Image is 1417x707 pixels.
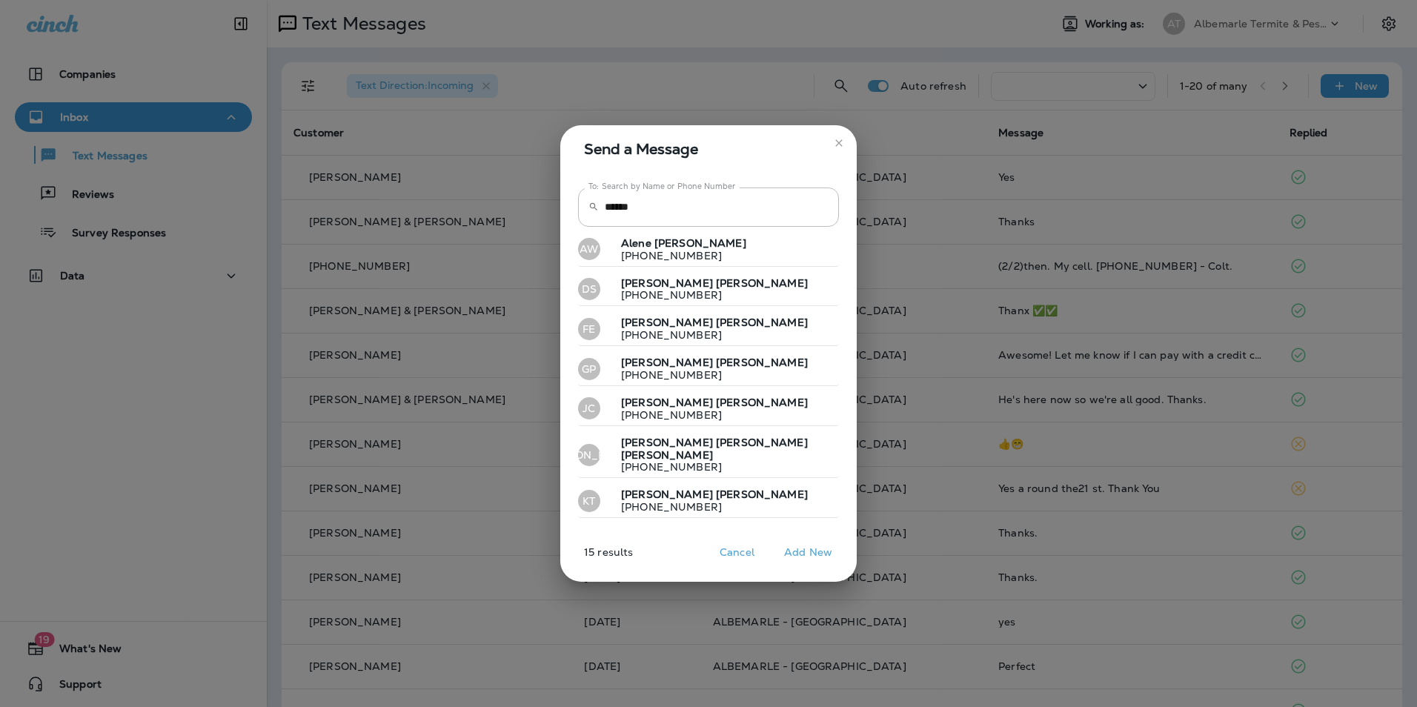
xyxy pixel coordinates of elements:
[578,444,600,466] div: [PERSON_NAME]
[621,488,713,501] span: [PERSON_NAME]
[621,448,713,462] span: [PERSON_NAME]
[621,396,713,409] span: [PERSON_NAME]
[578,238,600,260] div: AW
[716,396,808,409] span: [PERSON_NAME]
[709,541,765,564] button: Cancel
[609,250,746,262] p: [PHONE_NUMBER]
[578,318,600,340] div: FE
[578,490,600,512] div: KT
[716,488,808,501] span: [PERSON_NAME]
[578,484,839,518] button: KT[PERSON_NAME] [PERSON_NAME][PHONE_NUMBER]
[716,276,808,290] span: [PERSON_NAME]
[578,273,839,307] button: DS[PERSON_NAME] [PERSON_NAME][PHONE_NUMBER]
[584,137,839,161] span: Send a Message
[621,436,808,449] span: [PERSON_NAME] [PERSON_NAME]
[609,461,833,473] p: [PHONE_NUMBER]
[621,316,713,329] span: [PERSON_NAME]
[578,233,839,267] button: AWAlene [PERSON_NAME][PHONE_NUMBER]
[621,276,713,290] span: [PERSON_NAME]
[578,392,839,426] button: JC[PERSON_NAME] [PERSON_NAME][PHONE_NUMBER]
[588,181,736,192] label: To: Search by Name or Phone Number
[609,329,808,341] p: [PHONE_NUMBER]
[621,356,713,369] span: [PERSON_NAME]
[578,278,600,300] div: DS
[578,397,600,419] div: JC
[716,316,808,329] span: [PERSON_NAME]
[609,289,808,301] p: [PHONE_NUMBER]
[609,409,808,421] p: [PHONE_NUMBER]
[578,352,839,386] button: GP[PERSON_NAME] [PERSON_NAME][PHONE_NUMBER]
[716,356,808,369] span: [PERSON_NAME]
[621,236,651,250] span: Alene
[578,358,600,380] div: GP
[578,432,839,479] button: [PERSON_NAME][PERSON_NAME] [PERSON_NAME] [PERSON_NAME][PHONE_NUMBER]
[654,236,746,250] span: [PERSON_NAME]
[777,541,840,564] button: Add New
[578,312,839,346] button: FE[PERSON_NAME] [PERSON_NAME][PHONE_NUMBER]
[609,501,808,513] p: [PHONE_NUMBER]
[609,369,808,381] p: [PHONE_NUMBER]
[827,131,851,155] button: close
[554,546,633,570] p: 15 results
